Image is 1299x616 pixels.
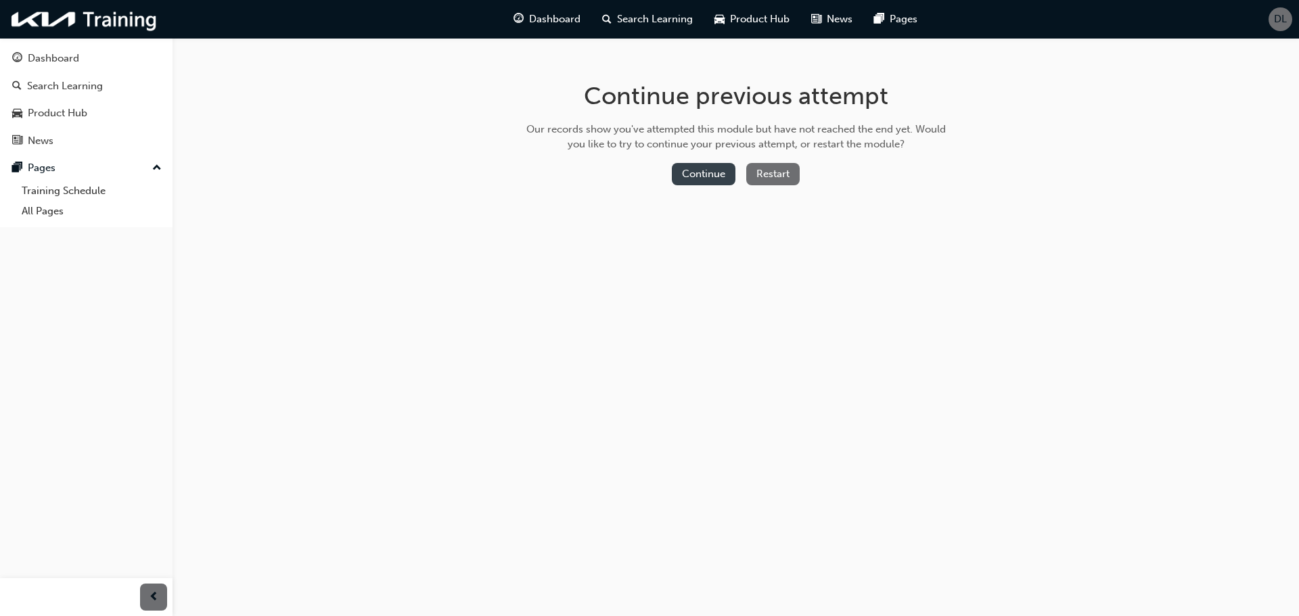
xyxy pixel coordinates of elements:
[27,78,103,94] div: Search Learning
[28,105,87,121] div: Product Hub
[12,162,22,174] span: pages-icon
[514,11,524,28] span: guage-icon
[5,156,167,181] button: Pages
[811,11,821,28] span: news-icon
[1274,11,1287,27] span: DL
[746,163,800,185] button: Restart
[890,11,917,27] span: Pages
[5,46,167,71] a: Dashboard
[16,181,167,202] a: Training Schedule
[12,80,22,93] span: search-icon
[5,74,167,99] a: Search Learning
[617,11,693,27] span: Search Learning
[12,135,22,147] span: news-icon
[16,201,167,222] a: All Pages
[503,5,591,33] a: guage-iconDashboard
[7,5,162,33] img: kia-training
[152,160,162,177] span: up-icon
[827,11,852,27] span: News
[522,122,951,152] div: Our records show you've attempted this module but have not reached the end yet. Would you like to...
[28,133,53,149] div: News
[5,101,167,126] a: Product Hub
[529,11,580,27] span: Dashboard
[28,160,55,176] div: Pages
[874,11,884,28] span: pages-icon
[704,5,800,33] a: car-iconProduct Hub
[863,5,928,33] a: pages-iconPages
[12,108,22,120] span: car-icon
[714,11,725,28] span: car-icon
[1269,7,1292,31] button: DL
[591,5,704,33] a: search-iconSearch Learning
[5,128,167,153] a: News
[522,81,951,111] h1: Continue previous attempt
[672,163,735,185] button: Continue
[28,51,79,66] div: Dashboard
[602,11,612,28] span: search-icon
[5,43,167,156] button: DashboardSearch LearningProduct HubNews
[149,589,159,606] span: prev-icon
[800,5,863,33] a: news-iconNews
[730,11,790,27] span: Product Hub
[12,53,22,65] span: guage-icon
